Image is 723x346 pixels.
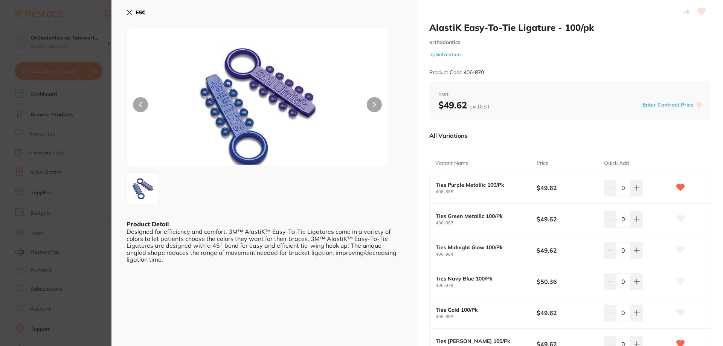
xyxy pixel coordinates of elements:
b: $50.36 [537,277,597,286]
small: 406-885 [436,189,537,194]
button: Enter Contract Price [641,101,696,108]
b: Ties Navy Blue 100/Pk [436,276,526,282]
b: ESC [136,9,146,16]
small: 406-984 [436,252,537,257]
p: Variant Name [435,160,468,167]
span: excl. GST [470,103,490,110]
b: $49.62 [438,99,490,111]
button: ESC [127,6,146,19]
small: 406-883 [436,314,537,319]
p: Quick Add [604,160,629,167]
small: 406-878 [436,283,537,288]
label: i [696,102,702,108]
small: Product Code: 406-870 [429,69,484,76]
b: Ties [PERSON_NAME] 100/Pk [436,338,526,344]
b: $49.62 [537,246,597,255]
p: All Variations [429,132,468,139]
span: from [438,90,702,98]
b: Product Detail [127,220,169,228]
small: orthodontics [429,39,711,46]
img: anBn [129,175,156,202]
h2: AlastiK Easy-To-Tie Ligature - 100/pk [429,22,711,33]
b: Ties Midnight Glow 100/Pk [436,244,526,250]
b: $49.62 [537,215,597,223]
b: Ties Green Metallic 100/Pk [436,213,526,219]
small: 406-887 [436,221,537,226]
div: Designed for effieicncy and comfort, 3M™ AlastiK™ Easy-To-Tie Ligatures come in a variety of colo... [127,228,402,263]
b: Ties Gold 100/Pk [436,307,526,313]
img: anBn [179,47,336,166]
small: by [429,52,711,57]
b: $49.62 [537,184,597,192]
p: Price [537,160,549,167]
a: Solventum [436,51,461,57]
b: Ties Purple Metallic 100/Pk [436,182,526,188]
b: $49.62 [537,309,597,317]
